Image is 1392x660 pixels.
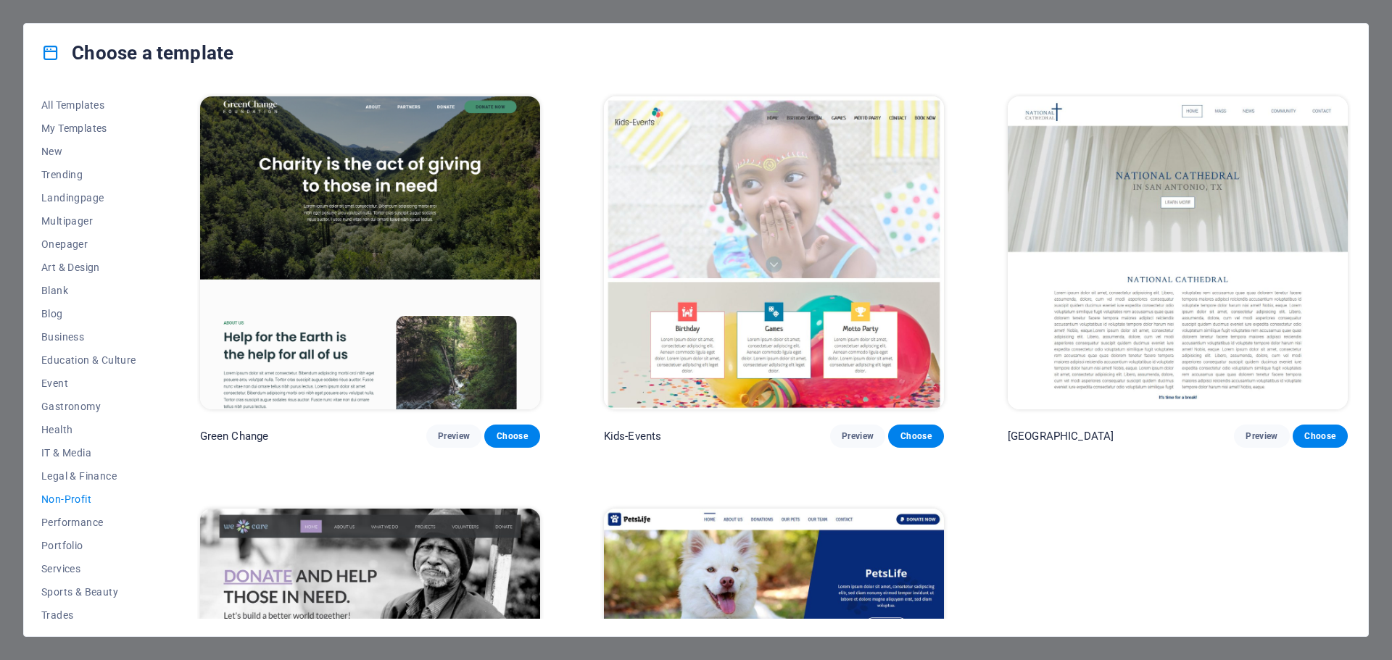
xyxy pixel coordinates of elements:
span: Preview [842,430,874,442]
span: Choose [496,430,528,442]
span: Non-Profit [41,493,136,505]
span: New [41,146,136,157]
span: Education & Culture [41,354,136,366]
p: Kids-Events [604,429,662,443]
button: Trending [41,163,136,186]
button: Sports & Beauty [41,580,136,603]
span: Blog [41,308,136,319]
button: New [41,140,136,163]
img: National Cathedral [1008,96,1348,409]
span: Multipager [41,215,136,227]
button: Services [41,557,136,580]
button: Non-Profit [41,488,136,511]
span: Sports & Beauty [41,586,136,598]
button: IT & Media [41,441,136,464]
button: Legal & Finance [41,464,136,488]
span: Event [41,377,136,389]
button: My Templates [41,117,136,140]
button: Event [41,372,136,395]
span: Preview [438,430,470,442]
button: Choose [484,425,539,448]
span: Blank [41,285,136,296]
button: Multipager [41,209,136,233]
button: Art & Design [41,256,136,279]
button: Preview [830,425,885,448]
button: Preview [426,425,481,448]
span: Services [41,563,136,575]
button: Health [41,418,136,441]
button: Performance [41,511,136,534]
img: Green Change [200,96,540,409]
span: Landingpage [41,192,136,204]
span: Onepager [41,238,136,250]
button: Blank [41,279,136,302]
button: Business [41,325,136,348]
button: All Templates [41,93,136,117]
span: Health [41,424,136,435]
img: Kids-Events [604,96,944,409]
button: Onepager [41,233,136,256]
h4: Choose a template [41,41,233,64]
span: All Templates [41,99,136,111]
button: Choose [1293,425,1348,448]
button: Preview [1234,425,1289,448]
button: Landingpage [41,186,136,209]
p: [GEOGRAPHIC_DATA] [1008,429,1114,443]
span: Preview [1246,430,1277,442]
span: Business [41,331,136,343]
span: IT & Media [41,447,136,459]
span: Gastronomy [41,401,136,412]
button: Gastronomy [41,395,136,418]
span: Portfolio [41,540,136,551]
span: Legal & Finance [41,470,136,482]
span: Choose [900,430,932,442]
span: Choose [1304,430,1336,442]
span: Trending [41,169,136,180]
button: Blog [41,302,136,325]
button: Trades [41,603,136,627]
button: Portfolio [41,534,136,557]
button: Education & Culture [41,348,136,372]
p: Green Change [200,429,269,443]
span: Art & Design [41,262,136,273]
span: My Templates [41,122,136,134]
span: Performance [41,517,136,528]
button: Choose [888,425,943,448]
span: Trades [41,609,136,621]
